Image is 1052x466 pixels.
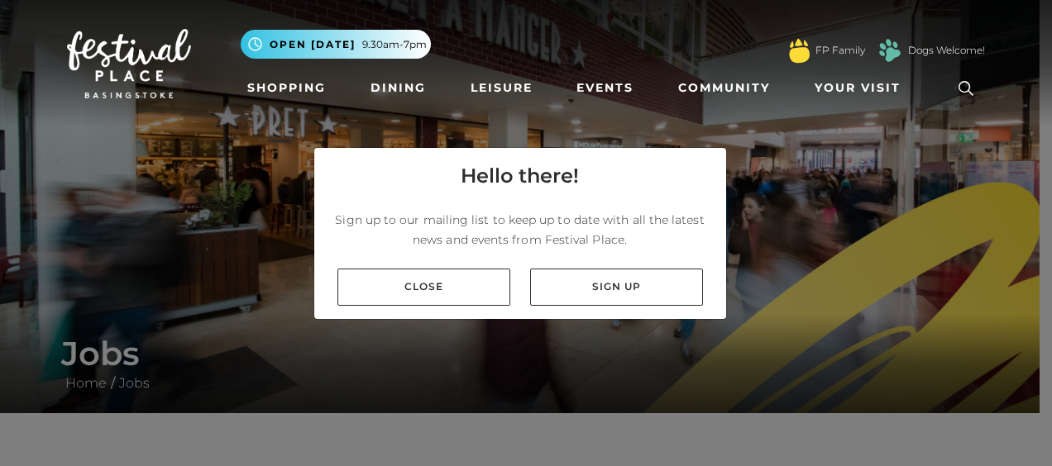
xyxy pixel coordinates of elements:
button: Open [DATE] 9.30am-7pm [241,30,431,59]
a: Events [570,73,640,103]
img: Festival Place Logo [67,29,191,98]
span: Open [DATE] [270,37,356,52]
a: Dining [364,73,433,103]
a: Dogs Welcome! [908,43,985,58]
h4: Hello there! [461,161,579,191]
span: 9.30am-7pm [362,37,427,52]
a: FP Family [815,43,865,58]
a: Community [672,73,777,103]
span: Your Visit [815,79,901,97]
a: Shopping [241,73,332,103]
a: Your Visit [808,73,916,103]
a: Leisure [464,73,539,103]
a: Sign up [530,269,703,306]
p: Sign up to our mailing list to keep up to date with all the latest news and events from Festival ... [328,210,713,250]
a: Close [337,269,510,306]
